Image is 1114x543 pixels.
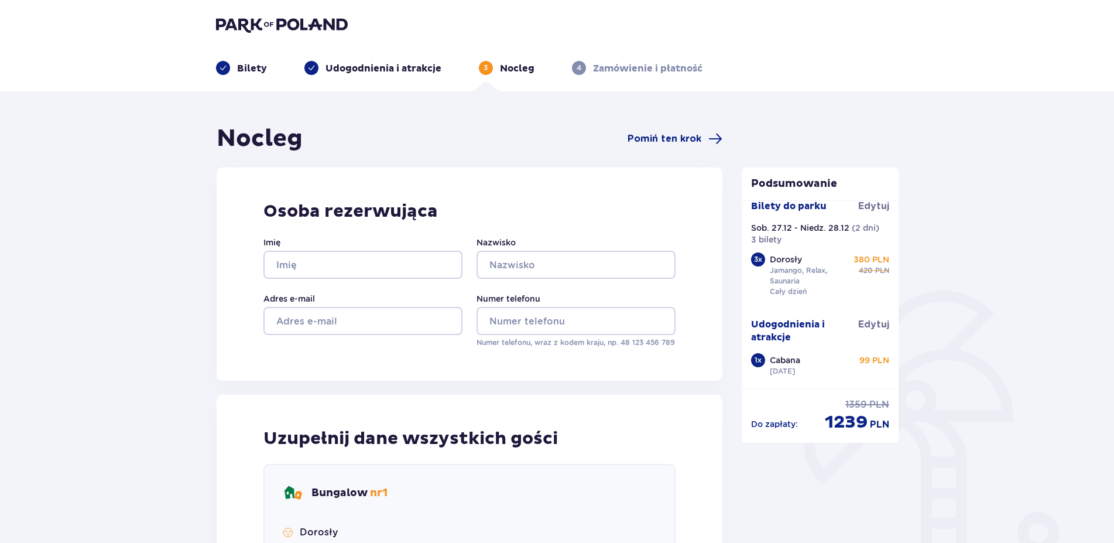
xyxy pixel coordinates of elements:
[858,318,889,331] span: Edytuj
[628,132,722,146] a: Pomiń ten krok
[742,177,899,191] p: Podsumowanie
[751,353,765,367] div: 1 x
[628,132,701,145] span: Pomiń ten krok
[852,222,879,234] p: ( 2 dni )
[477,337,676,348] p: Numer telefonu, wraz z kodem kraju, np. 48 ​123 ​456 ​789
[825,411,868,433] span: 1239
[477,307,676,335] input: Numer telefonu
[370,486,388,500] span: nr 1
[479,61,534,75] div: 3Nocleg
[751,222,849,234] p: Sob. 27.12 - Niedz. 28.12
[263,237,280,248] label: Imię
[859,265,873,276] span: 420
[217,124,303,153] h1: Nocleg
[477,251,676,279] input: Nazwisko
[858,200,889,213] span: Edytuj
[751,200,827,213] p: Bilety do parku
[572,61,702,75] div: 4Zamówienie i płatność
[751,318,858,344] p: Udogodnienia i atrakcje
[237,62,267,75] p: Bilety
[770,254,802,265] p: Dorosły
[477,293,540,305] label: Numer telefonu
[751,418,798,430] p: Do zapłaty :
[751,234,781,245] p: 3 bilety
[770,265,851,286] p: Jamango, Relax, Saunaria
[500,62,534,75] p: Nocleg
[593,62,702,75] p: Zamówienie i płatność
[216,61,267,75] div: Bilety
[484,63,488,73] p: 3
[311,486,388,500] p: Bungalow
[263,428,558,450] p: Uzupełnij dane wszystkich gości
[283,484,302,503] img: bungalows Icon
[577,63,581,73] p: 4
[770,366,795,377] p: [DATE]
[477,237,516,248] label: Nazwisko
[304,61,441,75] div: Udogodnienia i atrakcje
[859,354,889,366] p: 99 PLN
[263,307,462,335] input: Adres e-mail
[845,398,867,411] span: 1359
[216,16,348,33] img: Park of Poland logo
[283,528,293,537] img: Smile Icon
[751,252,765,267] div: 3 x
[325,62,441,75] p: Udogodnienia i atrakcje
[263,293,315,305] label: Adres e-mail
[263,200,676,223] p: Osoba rezerwująca
[770,286,807,297] p: Cały dzień
[870,418,889,431] span: PLN
[869,398,889,411] span: PLN
[854,254,889,265] p: 380 PLN
[875,265,889,276] span: PLN
[300,526,338,539] p: Dorosły
[770,354,800,366] p: Cabana
[263,251,462,279] input: Imię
